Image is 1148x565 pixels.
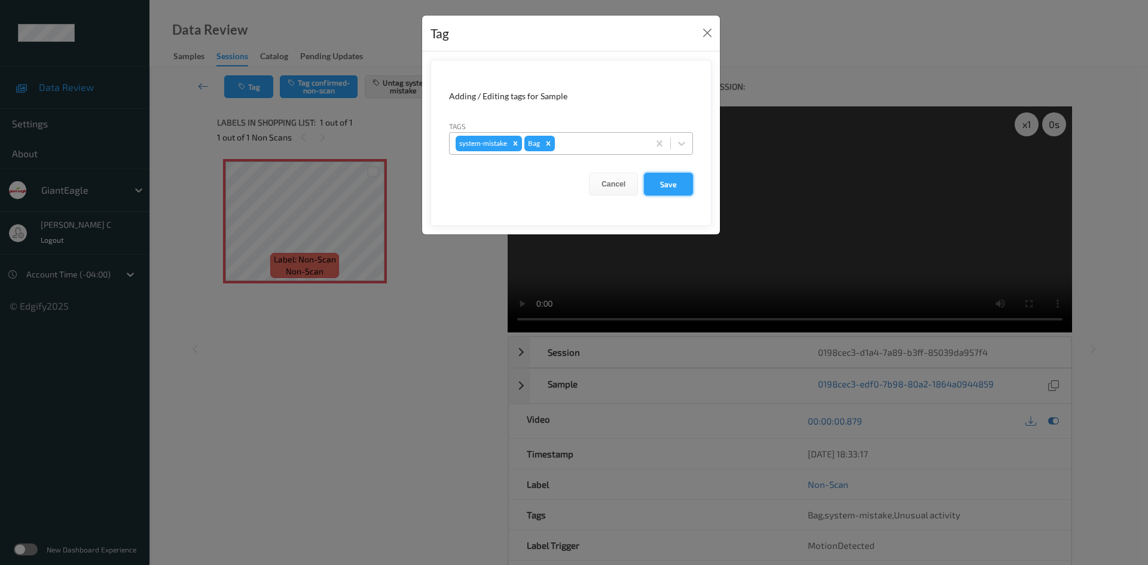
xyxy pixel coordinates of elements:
button: Cancel [589,173,638,196]
label: Tags [449,121,466,132]
div: Tag [430,24,449,43]
div: Remove system-mistake [509,136,522,151]
div: Adding / Editing tags for Sample [449,90,693,102]
div: Bag [524,136,542,151]
button: Close [699,25,716,41]
div: system-mistake [456,136,509,151]
div: Remove Bag [542,136,555,151]
button: Save [644,173,693,196]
